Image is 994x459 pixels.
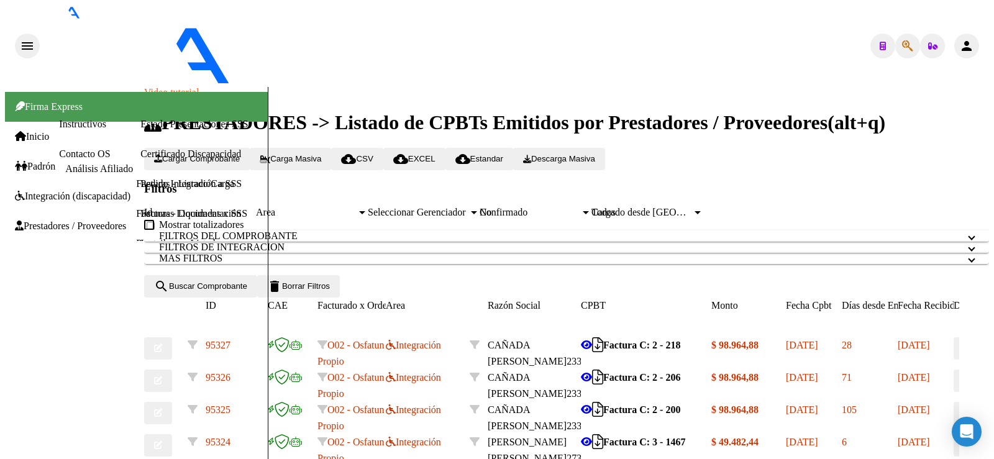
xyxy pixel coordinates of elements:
[268,300,288,311] span: CAE
[842,404,857,415] span: 105
[488,337,581,370] div: 23342319599
[581,300,606,311] span: CPBT
[480,207,492,217] span: No
[15,161,55,172] a: Padrón
[331,148,383,170] button: CSV
[144,242,989,253] mat-expansion-panel-header: FILTROS DE INTEGRACION
[59,148,110,159] a: Contacto OS
[711,404,759,415] strong: $ 98.964,88
[20,39,35,53] mat-icon: menu
[898,300,960,311] span: Fecha Recibido
[386,340,441,350] span: Integración
[136,208,241,219] a: Facturas - Documentación
[15,191,130,202] a: Integración (discapacidad)
[383,148,445,170] button: EXCEL
[455,152,470,166] mat-icon: cloud_download
[250,148,331,170] button: Carga Masiva
[334,76,372,86] span: - osfatun
[268,298,317,314] datatable-header-cell: CAE
[386,298,470,314] datatable-header-cell: Area
[842,340,852,350] span: 28
[842,300,921,311] span: Días desde Emisión
[603,340,680,350] strong: Factura C: 2 - 218
[386,437,441,447] span: Integración
[59,119,106,129] a: Instructivos
[144,182,989,196] h3: Filtros
[256,207,357,218] span: Area
[488,300,540,311] span: Razón Social
[317,372,385,399] span: O02 - Osfatun Propio
[144,230,989,242] mat-expansion-panel-header: FILTROS DEL COMPROBANTE
[603,372,680,383] strong: Factura C: 2 - 206
[15,220,126,232] a: Prestadores / Proveedores
[488,372,567,399] span: CAÑADA [PERSON_NAME]
[317,340,385,366] span: O02 - Osfatun Propio
[898,404,930,415] span: [DATE]
[786,340,818,350] span: [DATE]
[393,152,408,166] mat-icon: cloud_download
[267,279,282,294] mat-icon: delete
[136,238,220,248] a: Prestadores - Listado
[257,275,340,298] button: Borrar Filtros
[386,372,441,383] span: Integración
[898,437,930,447] span: [DATE]
[898,340,930,350] span: [DATE]
[488,404,567,431] span: CAÑADA [PERSON_NAME]
[523,154,595,163] span: Descarga Masiva
[592,377,603,378] i: Descargar documento
[386,404,441,415] span: Integración
[144,111,828,134] span: PRESTADORES -> Listado de CPBTs Emitidos por Prestadores / Proveedores
[159,230,959,242] mat-panel-title: FILTROS DEL COMPROBANTE
[15,101,83,112] span: Firma Express
[952,417,982,447] div: Open Intercom Messenger
[959,39,974,53] mat-icon: person
[786,404,818,415] span: [DATE]
[386,300,405,311] span: Area
[513,148,605,170] button: Descarga Masiva
[140,119,248,129] a: Estado Presentaciones SSS
[488,370,581,402] div: 23342319599
[786,372,818,383] span: [DATE]
[341,152,356,166] mat-icon: cloud_download
[15,131,49,142] a: Inicio
[603,404,680,415] strong: Factura C: 2 - 200
[144,253,989,264] mat-expansion-panel-header: MAS FILTROS
[513,153,605,163] app-download-masive: Descarga masiva de comprobantes (adjuntos)
[786,437,818,447] span: [DATE]
[445,148,513,170] button: Estandar
[341,154,373,163] span: CSV
[711,437,759,447] strong: $ 49.482,44
[136,178,234,189] a: Facturas - Listado/Carga
[368,207,468,218] span: Seleccionar Gerenciador
[842,437,847,447] span: 6
[786,298,842,314] datatable-header-cell: Fecha Cpbt
[488,402,581,434] div: 23342319599
[40,19,334,84] img: Logo SAAS
[581,298,711,314] datatable-header-cell: CPBT
[267,281,330,291] span: Borrar Filtros
[711,340,759,350] strong: $ 98.964,88
[140,148,241,159] a: Certificado Discapacidad
[842,298,898,314] datatable-header-cell: Días desde Emisión
[898,372,930,383] span: [DATE]
[260,154,321,163] span: Carga Masiva
[317,298,386,314] datatable-header-cell: Facturado x Orden De
[592,409,603,410] i: Descargar documento
[898,298,954,314] datatable-header-cell: Fecha Recibido
[393,154,435,163] span: EXCEL
[842,372,852,383] span: 71
[711,298,786,314] datatable-header-cell: Monto
[65,163,133,174] a: Análisis Afiliado
[591,207,616,217] span: Todos
[159,253,959,264] mat-panel-title: MAS FILTROS
[603,437,685,447] strong: Factura C: 3 - 1467
[488,340,567,366] span: CAÑADA [PERSON_NAME]
[317,404,385,431] span: O02 - Osfatun Propio
[786,300,831,311] span: Fecha Cpbt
